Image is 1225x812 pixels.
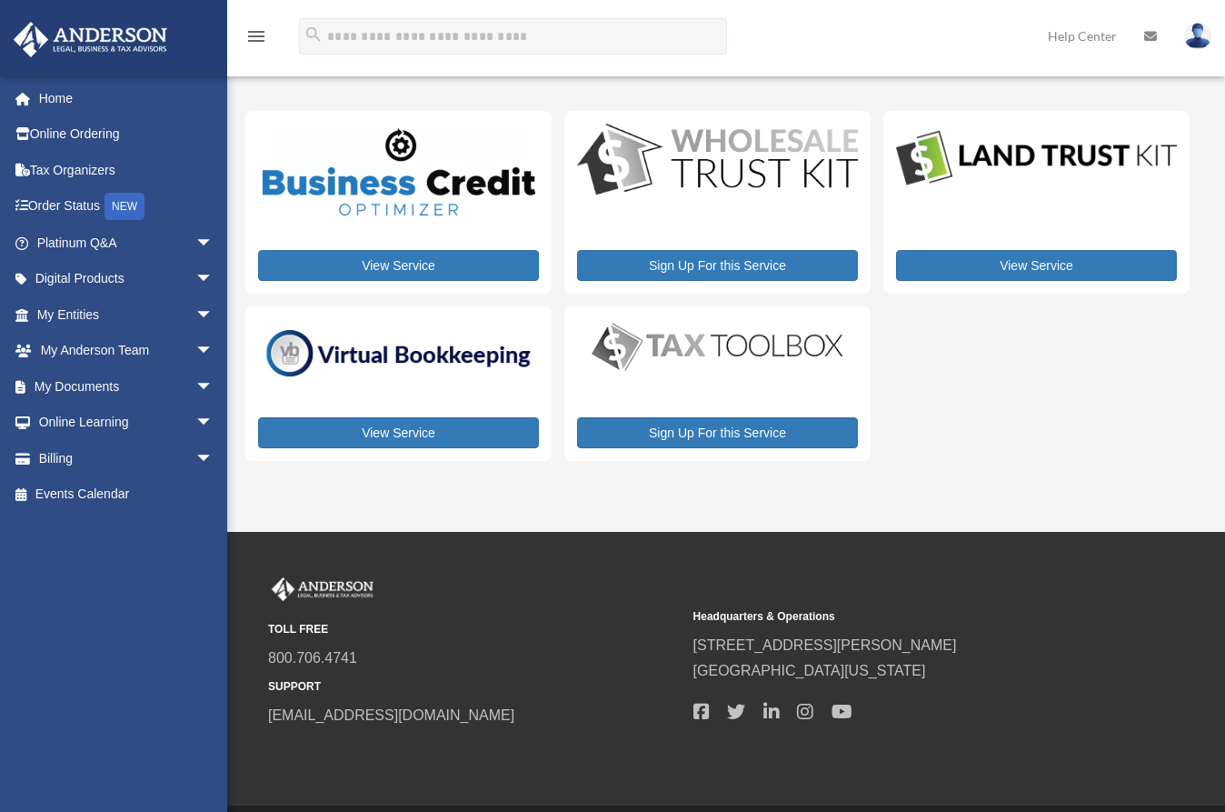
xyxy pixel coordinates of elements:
[13,116,241,153] a: Online Ordering
[577,417,858,448] a: Sign Up For this Service
[1184,23,1211,49] img: User Pic
[195,368,232,406] span: arrow_drop_down
[268,650,357,666] a: 800.706.4741
[268,677,681,697] small: SUPPORT
[13,225,241,261] a: Platinum Q&Aarrow_drop_down
[195,405,232,442] span: arrow_drop_down
[13,296,241,333] a: My Entitiesarrow_drop_down
[13,152,241,188] a: Tax Organizers
[13,261,232,297] a: Digital Productsarrow_drop_down
[693,607,1106,627] small: Headquarters & Operations
[195,440,232,477] span: arrow_drop_down
[896,250,1177,281] a: View Service
[245,32,267,47] a: menu
[268,707,514,723] a: [EMAIL_ADDRESS][DOMAIN_NAME]
[13,405,241,441] a: Online Learningarrow_drop_down
[693,637,957,653] a: [STREET_ADDRESS][PERSON_NAME]
[577,250,858,281] a: Sign Up For this Service
[258,417,539,448] a: View Service
[268,620,681,639] small: TOLL FREE
[13,80,241,116] a: Home
[13,368,241,405] a: My Documentsarrow_drop_down
[693,663,926,678] a: [GEOGRAPHIC_DATA][US_STATE]
[195,333,232,370] span: arrow_drop_down
[13,440,241,476] a: Billingarrow_drop_down
[245,25,267,47] i: menu
[8,22,173,57] img: Anderson Advisors Platinum Portal
[577,124,858,198] img: WS-Trust-Kit-lgo-1.jpg
[577,319,858,376] img: taxtoolbox_new-1.webp
[268,577,377,601] img: Anderson Advisors Platinum Portal
[13,188,241,226] a: Order StatusNEW
[105,193,144,220] div: NEW
[13,476,241,513] a: Events Calendar
[13,333,241,369] a: My Anderson Teamarrow_drop_down
[195,261,232,298] span: arrow_drop_down
[195,296,232,334] span: arrow_drop_down
[304,25,324,45] i: search
[258,250,539,281] a: View Service
[195,225,232,262] span: arrow_drop_down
